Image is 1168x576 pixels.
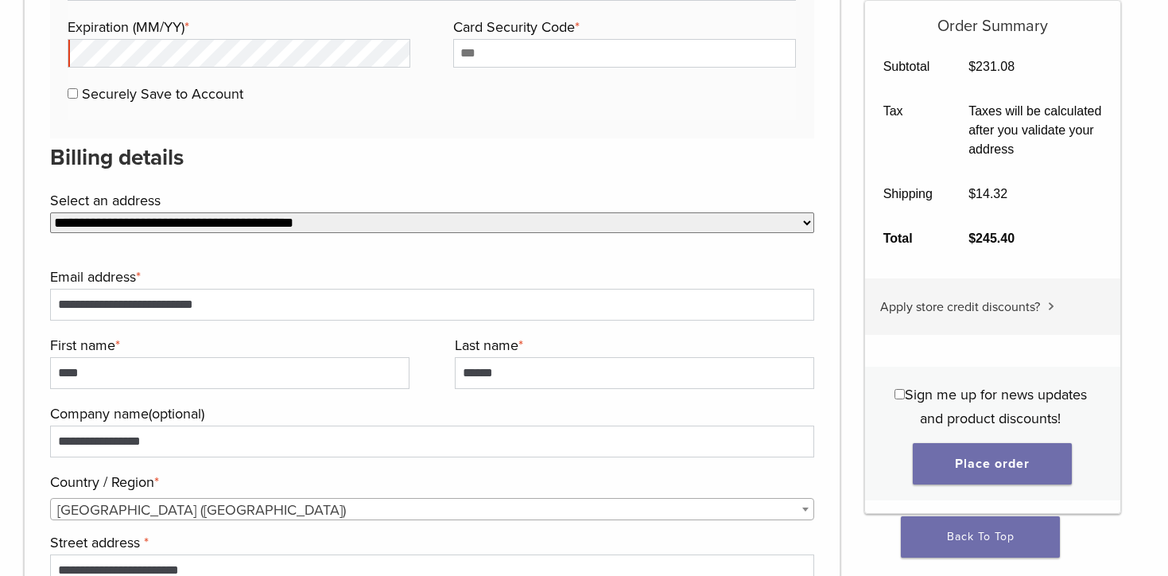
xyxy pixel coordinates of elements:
label: Card Security Code [453,15,792,39]
button: Place order [913,443,1072,485]
label: First name [50,333,406,357]
bdi: 231.08 [968,60,1015,73]
label: Select an address [50,189,811,212]
h5: Order Summary [865,1,1120,36]
label: Country / Region [50,470,811,494]
td: Taxes will be calculated after you validate your address [951,89,1120,172]
bdi: 245.40 [968,232,1015,245]
span: United States (US) [51,499,814,521]
label: Street address [50,531,811,555]
input: Sign me up for news updates and product discounts! [894,389,905,399]
label: Company name [50,402,811,426]
label: Expiration (MM/YY) [68,15,406,39]
h3: Billing details [50,138,815,177]
th: Subtotal [865,45,951,89]
th: Total [865,216,951,261]
span: $ [968,232,976,245]
th: Tax [865,89,951,172]
span: Sign me up for news updates and product discounts! [905,386,1087,427]
th: Shipping [865,172,951,216]
img: caret.svg [1048,302,1054,310]
span: Country / Region [50,498,815,520]
a: Back To Top [901,516,1060,558]
label: Securely Save to Account [82,85,243,103]
bdi: 14.32 [968,187,1007,200]
label: Email address [50,265,811,289]
label: Last name [455,333,810,357]
span: $ [968,187,976,200]
span: Apply store credit discounts? [880,299,1040,315]
span: $ [968,60,976,73]
span: (optional) [149,405,204,422]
